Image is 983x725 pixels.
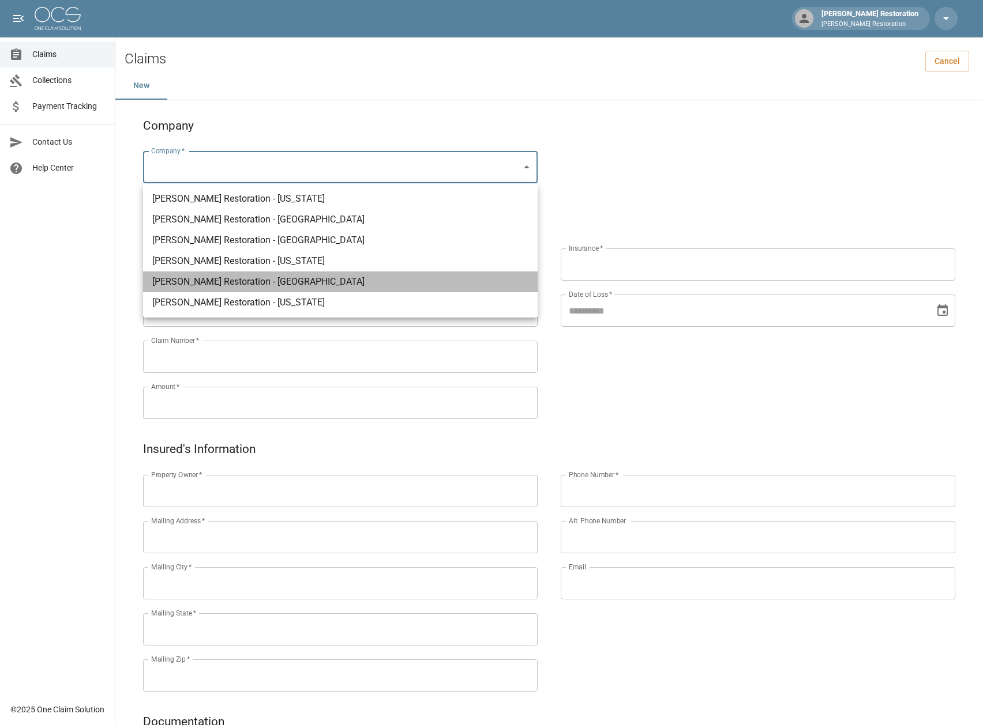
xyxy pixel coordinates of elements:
li: [PERSON_NAME] Restoration - [US_STATE] [143,292,538,313]
li: [PERSON_NAME] Restoration - [GEOGRAPHIC_DATA] [143,271,538,292]
li: [PERSON_NAME] Restoration - [GEOGRAPHIC_DATA] [143,209,538,230]
li: [PERSON_NAME] Restoration - [US_STATE] [143,188,538,209]
li: [PERSON_NAME] Restoration - [US_STATE] [143,251,538,271]
li: [PERSON_NAME] Restoration - [GEOGRAPHIC_DATA] [143,230,538,251]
